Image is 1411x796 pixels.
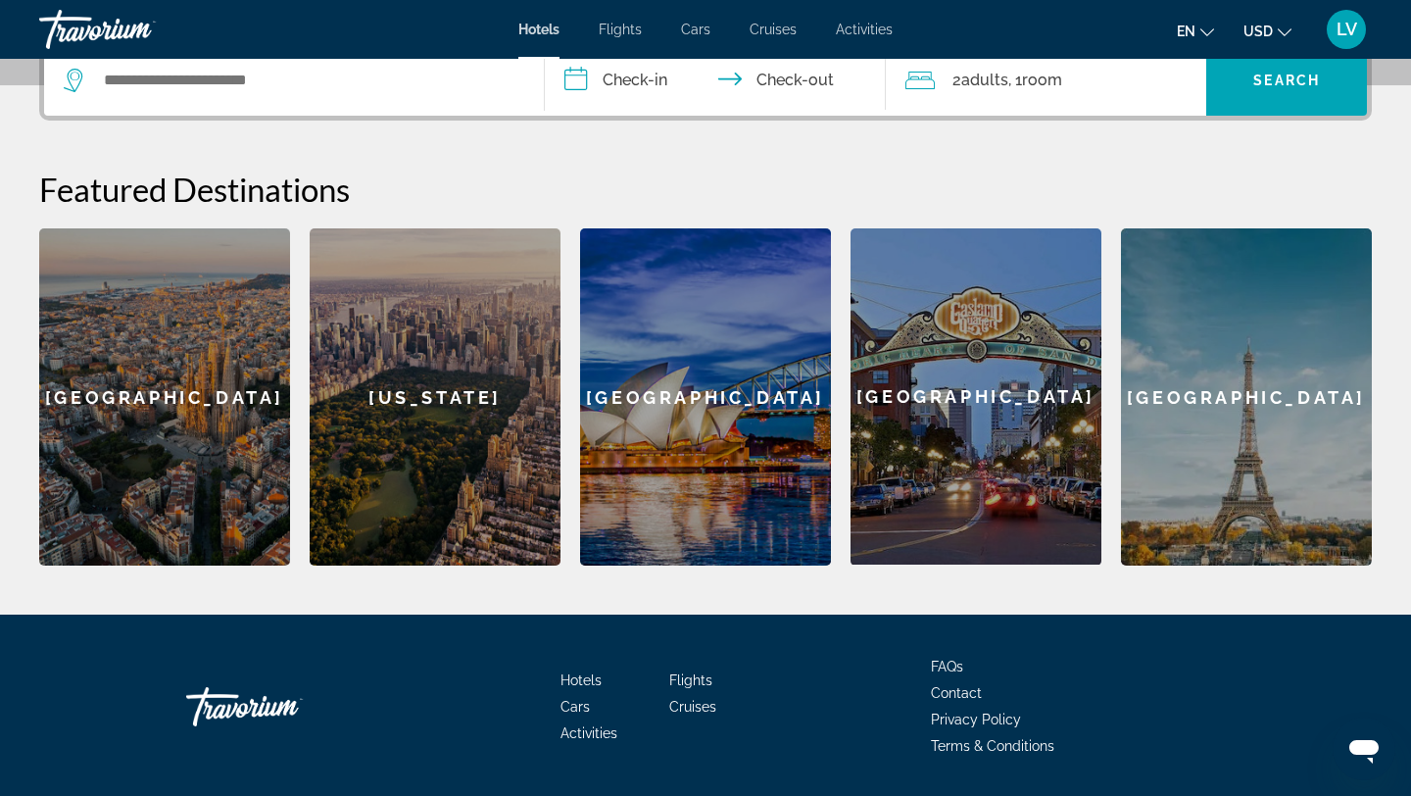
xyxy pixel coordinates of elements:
span: , 1 [1008,67,1062,94]
button: Travelers: 2 adults, 0 children [886,45,1207,116]
a: Activities [836,22,893,37]
a: Activities [560,725,617,741]
span: Room [1022,71,1062,89]
a: Travorium [186,677,382,736]
div: [GEOGRAPHIC_DATA] [851,228,1101,565]
button: Change currency [1243,17,1291,45]
div: Search widget [44,45,1367,116]
span: 2 [952,67,1008,94]
button: Change language [1177,17,1214,45]
a: Privacy Policy [931,712,1021,727]
a: Flights [599,22,642,37]
span: en [1177,24,1195,39]
a: Flights [669,672,712,688]
a: [GEOGRAPHIC_DATA] [851,228,1101,566]
a: Hotels [560,672,602,688]
a: [GEOGRAPHIC_DATA] [580,228,831,566]
span: USD [1243,24,1273,39]
a: Hotels [518,22,560,37]
button: User Menu [1321,9,1372,50]
a: [GEOGRAPHIC_DATA] [1121,228,1372,566]
span: Search [1253,73,1320,88]
a: FAQs [931,659,963,674]
span: LV [1337,20,1357,39]
a: Cruises [750,22,797,37]
a: Terms & Conditions [931,738,1054,754]
a: Cruises [669,699,716,715]
a: [GEOGRAPHIC_DATA] [39,228,290,566]
a: [US_STATE] [310,228,560,566]
a: Travorium [39,4,235,55]
button: Check in and out dates [545,45,886,116]
button: Search [1206,45,1367,116]
a: Cars [681,22,710,37]
h2: Featured Destinations [39,170,1372,209]
iframe: Bouton de lancement de la fenêtre de messagerie [1333,718,1395,780]
a: Cars [560,699,590,715]
span: Adults [961,71,1008,89]
a: Contact [931,685,982,701]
